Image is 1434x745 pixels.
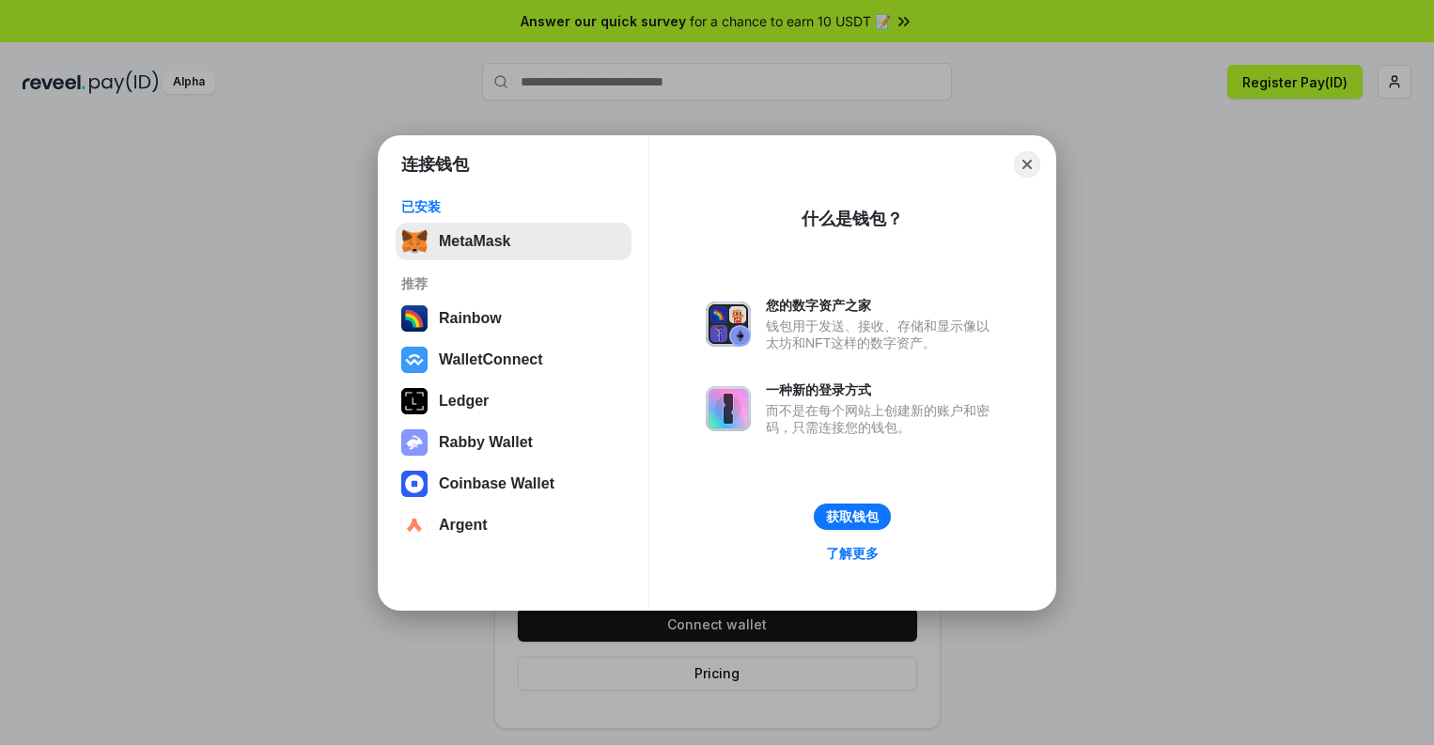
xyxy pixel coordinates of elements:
button: Ledger [396,382,631,420]
button: Coinbase Wallet [396,465,631,503]
div: 而不是在每个网站上创建新的账户和密码，只需连接您的钱包。 [766,402,999,436]
button: WalletConnect [396,341,631,379]
div: Ledger [439,393,489,410]
div: 了解更多 [826,545,879,562]
button: Close [1014,151,1040,178]
div: 获取钱包 [826,508,879,525]
div: 您的数字资产之家 [766,297,999,314]
div: WalletConnect [439,351,543,368]
div: 钱包用于发送、接收、存储和显示像以太坊和NFT这样的数字资产。 [766,318,999,351]
img: svg+xml,%3Csvg%20width%3D%2228%22%20height%3D%2228%22%20viewBox%3D%220%200%2028%2028%22%20fill%3D... [401,347,428,373]
img: svg+xml,%3Csvg%20fill%3D%22none%22%20height%3D%2233%22%20viewBox%3D%220%200%2035%2033%22%20width%... [401,228,428,255]
div: 一种新的登录方式 [766,381,999,398]
img: svg+xml,%3Csvg%20xmlns%3D%22http%3A%2F%2Fwww.w3.org%2F2000%2Fsvg%22%20fill%3D%22none%22%20viewBox... [401,429,428,456]
h1: 连接钱包 [401,153,469,176]
img: svg+xml,%3Csvg%20xmlns%3D%22http%3A%2F%2Fwww.w3.org%2F2000%2Fsvg%22%20fill%3D%22none%22%20viewBox... [706,386,751,431]
img: svg+xml,%3Csvg%20width%3D%2228%22%20height%3D%2228%22%20viewBox%3D%220%200%2028%2028%22%20fill%3D... [401,471,428,497]
div: Argent [439,517,488,534]
button: 获取钱包 [814,504,891,530]
button: Argent [396,506,631,544]
div: Rainbow [439,310,502,327]
img: svg+xml,%3Csvg%20width%3D%2228%22%20height%3D%2228%22%20viewBox%3D%220%200%2028%2028%22%20fill%3D... [401,512,428,538]
button: Rainbow [396,300,631,337]
img: svg+xml,%3Csvg%20xmlns%3D%22http%3A%2F%2Fwww.w3.org%2F2000%2Fsvg%22%20fill%3D%22none%22%20viewBox... [706,302,751,347]
a: 了解更多 [815,541,890,566]
div: Coinbase Wallet [439,475,554,492]
img: svg+xml,%3Csvg%20width%3D%22120%22%20height%3D%22120%22%20viewBox%3D%220%200%20120%20120%22%20fil... [401,305,428,332]
button: Rabby Wallet [396,424,631,461]
img: svg+xml,%3Csvg%20xmlns%3D%22http%3A%2F%2Fwww.w3.org%2F2000%2Fsvg%22%20width%3D%2228%22%20height%3... [401,388,428,414]
div: MetaMask [439,233,510,250]
button: MetaMask [396,223,631,260]
div: 什么是钱包？ [802,208,903,230]
div: 已安装 [401,198,626,215]
div: Rabby Wallet [439,434,533,451]
div: 推荐 [401,275,626,292]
